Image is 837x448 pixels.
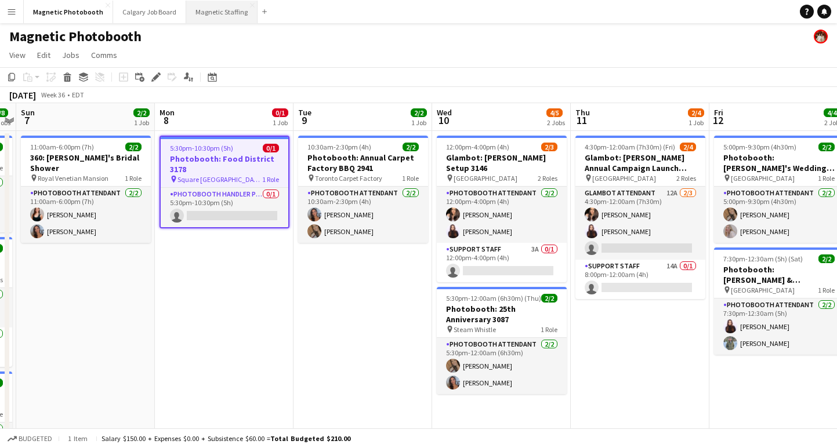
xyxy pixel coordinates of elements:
span: 2/2 [541,294,557,303]
button: Magnetic Staffing [186,1,258,23]
span: 10:30am-2:30pm (4h) [307,143,371,151]
span: 2/2 [403,143,419,151]
span: 4/5 [546,108,563,117]
a: View [5,48,30,63]
span: 11:00am-6:00pm (7h) [30,143,94,151]
span: 0/1 [272,108,288,117]
span: 5:00pm-9:30pm (4h30m) [723,143,796,151]
span: Square [GEOGRAPHIC_DATA] [GEOGRAPHIC_DATA] [177,175,262,184]
span: Total Budgeted $210.00 [270,434,350,443]
div: 1 Job [411,118,426,127]
span: 2/3 [541,143,557,151]
span: Steam Whistle [454,325,496,334]
span: [GEOGRAPHIC_DATA] [731,174,795,183]
span: 2/2 [818,143,835,151]
span: 1 Role [818,286,835,294]
app-job-card: 12:00pm-4:00pm (4h)2/3Glambot: [PERSON_NAME] Setup 3146 [GEOGRAPHIC_DATA]2 RolesPhotobooth Attend... [437,136,567,282]
h1: Magnetic Photobooth [9,28,142,45]
span: Budgeted [19,435,52,443]
app-user-avatar: Kara & Monika [814,30,828,43]
span: 5:30pm-10:30pm (5h) [170,144,233,152]
span: 2/2 [411,108,427,117]
app-card-role: Photobooth Attendant2/25:30pm-12:00am (6h30m)[PERSON_NAME][PERSON_NAME] [437,338,567,394]
span: 12 [712,114,723,127]
span: 0/1 [263,144,279,152]
span: 9 [296,114,311,127]
div: Salary $150.00 + Expenses $0.00 + Subsistence $60.00 = [102,434,350,443]
h3: Photobooth: Food District 3178 [161,154,288,174]
h3: Photobooth: 25th Anniversary 3087 [437,304,567,325]
span: 1 Role [125,174,142,183]
app-card-role: Photobooth Attendant2/212:00pm-4:00pm (4h)[PERSON_NAME][PERSON_NAME] [437,187,567,243]
a: Jobs [57,48,84,63]
a: Comms [86,48,122,63]
span: 12:00pm-4:00pm (4h) [446,143,509,151]
h3: Photobooth: Annual Carpet Factory BBQ 2941 [298,152,428,173]
span: 10 [435,114,452,127]
span: Jobs [62,50,79,60]
div: [DATE] [9,89,36,101]
app-card-role: Support Staff14A0/18:00pm-12:00am (4h) [575,260,705,299]
span: 1 Role [262,175,279,184]
a: Edit [32,48,55,63]
span: [GEOGRAPHIC_DATA] [592,174,656,183]
span: Royal Venetian Mansion [38,174,108,183]
span: 2/2 [125,143,142,151]
app-card-role: Glambot Attendant12A2/34:30pm-12:00am (7h30m)[PERSON_NAME][PERSON_NAME] [575,187,705,260]
h3: Glambot: [PERSON_NAME] Annual Campaign Launch 3146 [575,152,705,173]
span: Fri [714,107,723,118]
span: Tue [298,107,311,118]
div: 1 Job [134,118,149,127]
app-job-card: 11:00am-6:00pm (7h)2/2360: [PERSON_NAME]'s Bridal Shower Royal Venetian Mansion1 RolePhotobooth A... [21,136,151,243]
span: 2/2 [133,108,150,117]
span: View [9,50,26,60]
div: EDT [72,90,84,99]
span: 2/4 [680,143,696,151]
span: 8 [158,114,175,127]
app-card-role: Photobooth Attendant2/211:00am-6:00pm (7h)[PERSON_NAME][PERSON_NAME] [21,187,151,243]
span: Edit [37,50,50,60]
span: 11 [574,114,590,127]
span: 1 Role [818,174,835,183]
button: Calgary Job Board [113,1,186,23]
span: [GEOGRAPHIC_DATA] [731,286,795,294]
span: Comms [91,50,117,60]
div: 1 Job [273,118,288,127]
span: 2/4 [688,108,704,117]
span: 1 item [64,434,92,443]
button: Budgeted [6,432,54,445]
app-card-role: Photobooth Attendant2/210:30am-2:30pm (4h)[PERSON_NAME][PERSON_NAME] [298,187,428,243]
app-job-card: 10:30am-2:30pm (4h)2/2Photobooth: Annual Carpet Factory BBQ 2941 Toronto Carpet Factory1 RolePhot... [298,136,428,243]
span: 4:30pm-12:00am (7h30m) (Fri) [585,143,675,151]
span: 2 Roles [676,174,696,183]
div: 2 Jobs [547,118,565,127]
span: 7:30pm-12:30am (5h) (Sat) [723,254,803,263]
app-job-card: 4:30pm-12:00am (7h30m) (Fri)2/4Glambot: [PERSON_NAME] Annual Campaign Launch 3146 [GEOGRAPHIC_DAT... [575,136,705,299]
span: Sun [21,107,35,118]
button: Magnetic Photobooth [24,1,113,23]
span: Week 36 [38,90,67,99]
app-card-role: Photobooth Handler Pick-Up/Drop-Off0/15:30pm-10:30pm (5h) [161,188,288,227]
span: 1 Role [541,325,557,334]
h3: 360: [PERSON_NAME]'s Bridal Shower [21,152,151,173]
span: Thu [575,107,590,118]
span: 7 [19,114,35,127]
h3: Glambot: [PERSON_NAME] Setup 3146 [437,152,567,173]
span: 2/2 [818,254,835,263]
app-job-card: 5:30pm-12:00am (6h30m) (Thu)2/2Photobooth: 25th Anniversary 3087 Steam Whistle1 RolePhotobooth At... [437,287,567,394]
app-job-card: 5:30pm-10:30pm (5h)0/1Photobooth: Food District 3178 Square [GEOGRAPHIC_DATA] [GEOGRAPHIC_DATA]1 ... [160,136,289,228]
span: 2 Roles [538,174,557,183]
span: 5:30pm-12:00am (6h30m) (Thu) [446,294,541,303]
span: Toronto Carpet Factory [315,174,382,183]
span: 1 Role [402,174,419,183]
span: Mon [160,107,175,118]
app-card-role: Support Staff3A0/112:00pm-4:00pm (4h) [437,243,567,282]
span: [GEOGRAPHIC_DATA] [454,174,517,183]
div: 1 Job [689,118,704,127]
